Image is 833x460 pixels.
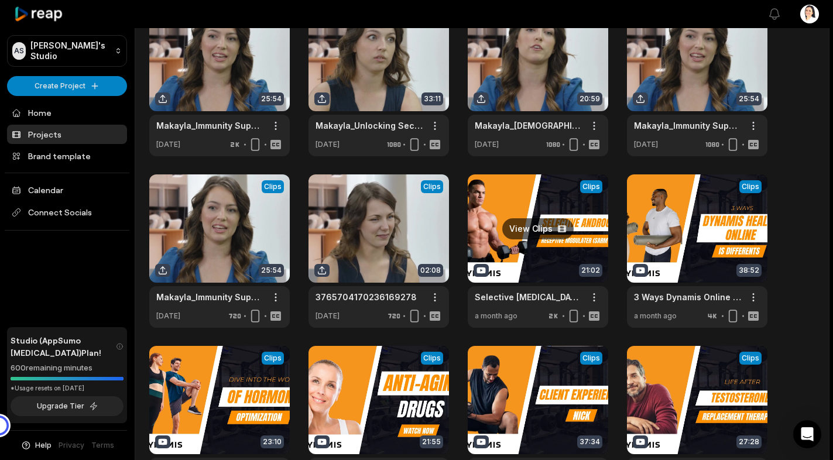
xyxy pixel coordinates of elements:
[11,362,124,374] div: 600 remaining minutes
[7,146,127,166] a: Brand template
[634,119,742,132] a: Makayla_Immunity Support_Episode 35
[11,396,124,416] button: Upgrade Tier
[12,42,26,60] div: AS
[7,125,127,144] a: Projects
[156,119,264,132] a: Makayla_Immunity Support_Episode 35
[7,76,127,96] button: Create Project
[475,291,582,303] a: Selective [MEDICAL_DATA] Receptive Modulater (SARMs) | Dynamis Health & Wellness Show - Episode 11
[91,440,114,451] a: Terms
[7,180,127,200] a: Calendar
[7,103,127,122] a: Home
[793,420,821,448] div: Open Intercom Messenger
[20,440,52,451] button: Help
[475,119,582,132] a: Makayla_[DEMOGRAPHIC_DATA] Fertility_Dynamis Online
[316,119,423,132] a: Makayla_Unlocking Secrets Steroids and [MEDICAL_DATA]_ A Deep Dive into Myths _ Dynamis Online _ ...
[59,440,84,451] a: Privacy
[30,40,110,61] p: [PERSON_NAME]'s Studio
[7,202,127,223] span: Connect Socials
[35,440,52,451] span: Help
[316,291,417,303] a: 3765704170236169278
[11,384,124,393] div: *Usage resets on [DATE]
[11,334,116,359] span: Studio (AppSumo [MEDICAL_DATA]) Plan!
[634,291,742,303] a: 3 Ways Dynamis Online Is Differents | Dynamis Health and Wellness Show 16
[156,291,264,303] a: Makayla_Immunity Support_Episode 35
